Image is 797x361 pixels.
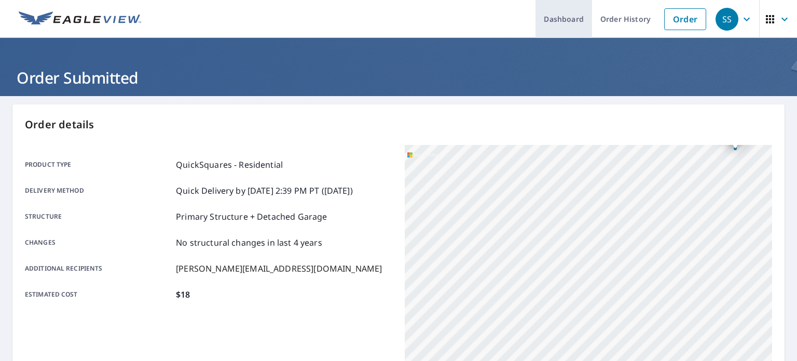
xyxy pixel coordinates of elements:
[25,158,172,171] p: Product type
[25,117,772,132] p: Order details
[176,236,322,249] p: No structural changes in last 4 years
[19,11,141,27] img: EV Logo
[12,67,785,88] h1: Order Submitted
[176,210,327,223] p: Primary Structure + Detached Garage
[716,8,738,31] div: SS
[25,236,172,249] p: Changes
[176,288,190,301] p: $18
[664,8,706,30] a: Order
[176,262,382,275] p: [PERSON_NAME][EMAIL_ADDRESS][DOMAIN_NAME]
[25,184,172,197] p: Delivery method
[25,210,172,223] p: Structure
[176,158,283,171] p: QuickSquares - Residential
[25,262,172,275] p: Additional recipients
[25,288,172,301] p: Estimated cost
[176,184,353,197] p: Quick Delivery by [DATE] 2:39 PM PT ([DATE])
